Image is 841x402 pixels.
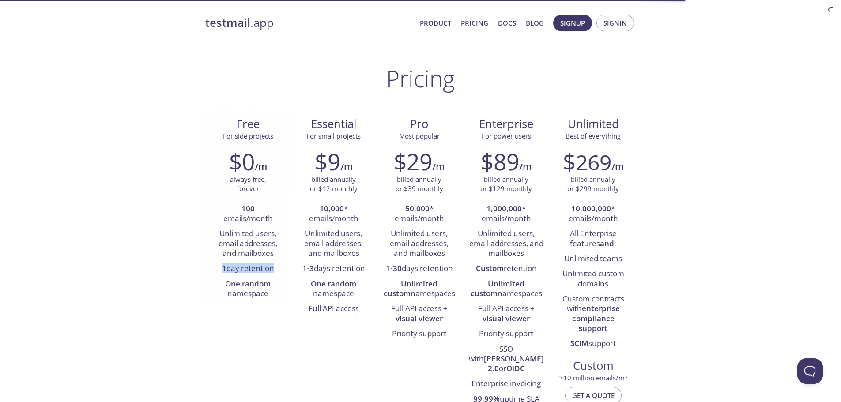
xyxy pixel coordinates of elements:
[386,263,402,273] strong: 1-30
[603,17,627,29] span: Signin
[255,159,267,174] h6: /m
[298,301,370,316] li: Full API access
[298,261,370,276] li: days retention
[596,15,634,31] button: Signin
[557,336,630,351] li: support
[386,65,455,92] h1: Pricing
[405,203,430,214] strong: 50,000
[560,17,585,29] span: Signup
[519,159,532,174] h6: /m
[559,373,627,382] span: > 10 million emails/m?
[311,278,356,289] strong: One random
[230,175,266,194] p: always free, forever
[320,203,344,214] strong: 10,000
[557,292,630,336] li: Custom contracts with
[310,175,358,194] p: billed annually or $12 monthly
[572,390,615,401] span: Get a quote
[506,363,525,373] strong: OIDC
[461,17,488,29] a: Pricing
[399,131,440,140] span: Most popular
[469,226,544,261] li: Unlimited users, email addresses, and mailboxes
[384,278,438,298] strong: Unlimited custom
[557,267,630,292] li: Unlimited custom domains
[383,301,456,327] li: Full API access +
[315,148,340,175] h2: $9
[486,203,522,214] strong: 1,000,000
[469,202,544,227] li: * emails/month
[469,277,544,302] li: namespaces
[567,175,619,194] p: billed annually or $299 monthly
[480,175,532,194] p: billed annually or $129 monthly
[469,301,544,327] li: Full API access +
[298,202,370,227] li: * emails/month
[476,263,504,273] strong: Custom
[469,327,544,342] li: Priority support
[557,226,630,252] li: All Enterprise features :
[469,377,544,392] li: Enterprise invoicing
[306,131,361,140] span: For small projects
[383,261,456,276] li: days retention
[225,278,271,289] strong: One random
[563,148,611,175] h2: $
[383,202,456,227] li: * emails/month
[600,238,614,248] strong: and
[611,159,624,174] h6: /m
[223,131,273,140] span: For side projects
[229,148,255,175] h2: $0
[484,353,544,373] strong: [PERSON_NAME] 2.0
[471,278,525,298] strong: Unlimited custom
[212,261,284,276] li: day retention
[483,313,530,323] strong: visual viewer
[298,116,370,131] span: Essential
[481,148,519,175] h2: $89
[558,358,629,373] span: Custom
[576,148,611,177] span: 269
[570,338,588,348] strong: SCIM
[384,116,455,131] span: Pro
[526,17,544,29] a: Blog
[396,175,443,194] p: billed annually or $39 monthly
[222,263,226,273] strong: 1
[241,203,255,214] strong: 100
[212,277,284,302] li: namespace
[568,116,619,131] span: Unlimited
[383,327,456,342] li: Priority support
[557,252,630,267] li: Unlimited teams
[566,131,621,140] span: Best of everything
[797,358,823,384] iframe: Help Scout Beacon - Open
[383,277,456,302] li: namespaces
[482,131,531,140] span: For power users
[394,148,432,175] h2: $29
[498,17,516,29] a: Docs
[420,17,451,29] a: Product
[302,263,314,273] strong: 1-3
[557,202,630,227] li: * emails/month
[212,116,284,131] span: Free
[298,277,370,302] li: namespace
[205,15,250,30] strong: testmail
[553,15,592,31] button: Signup
[383,226,456,261] li: Unlimited users, email addresses, and mailboxes
[298,226,370,261] li: Unlimited users, email addresses, and mailboxes
[396,313,443,323] strong: visual viewer
[469,261,544,276] li: retention
[469,342,544,377] li: SSO with or
[212,202,284,227] li: emails/month
[340,159,353,174] h6: /m
[572,303,620,333] strong: enterprise compliance support
[205,15,413,30] a: testmail.app
[571,203,611,214] strong: 10,000,000
[469,116,543,131] span: Enterprise
[432,159,445,174] h6: /m
[212,226,284,261] li: Unlimited users, email addresses, and mailboxes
